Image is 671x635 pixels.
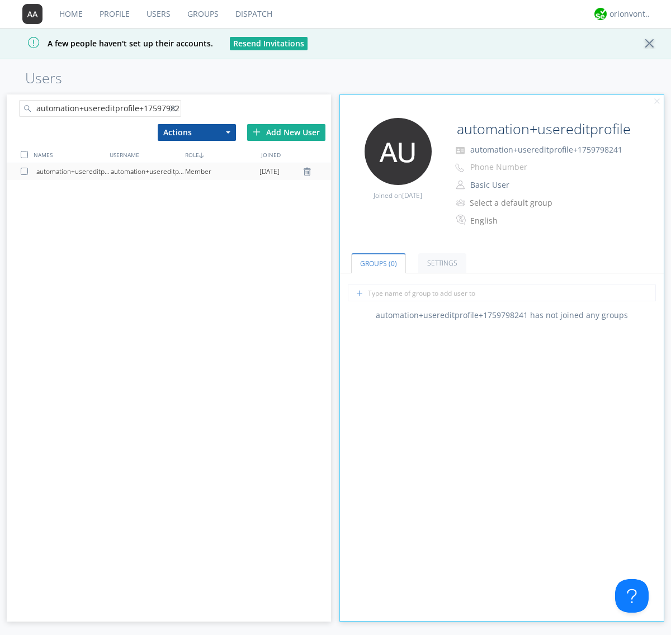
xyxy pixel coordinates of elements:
[247,124,325,141] div: Add New User
[615,579,649,613] iframe: Toggle Customer Support
[36,163,111,180] div: automation+usereditprofile+1759798241
[653,98,661,106] img: cancel.svg
[107,146,182,163] div: USERNAME
[470,197,563,208] div: Select a default group
[470,144,622,155] span: automation+usereditprofile+1759798241
[418,253,466,273] a: Settings
[22,4,42,24] img: 373638.png
[374,191,422,200] span: Joined on
[365,118,432,185] img: 373638.png
[402,191,422,200] span: [DATE]
[340,310,664,321] div: automation+usereditprofile+1759798241 has not joined any groups
[158,124,236,141] button: Actions
[456,195,467,210] img: icon-alert-users-thin-outline.svg
[19,100,181,117] input: Search users
[230,37,308,50] button: Resend Invitations
[7,163,331,180] a: automation+usereditprofile+1759798241automation+usereditprofile+1759798241Member[DATE]
[182,146,258,163] div: ROLE
[594,8,607,20] img: 29d36aed6fa347d5a1537e7736e6aa13
[609,8,651,20] div: orionvontas+atlas+automation+org2
[258,146,334,163] div: JOINED
[456,181,465,189] img: person-outline.svg
[348,285,656,301] input: Type name of group to add user to
[455,163,464,172] img: phone-outline.svg
[456,213,467,226] img: In groups with Translation enabled, this user's messages will be automatically translated to and ...
[185,163,259,180] div: Member
[470,215,564,226] div: English
[253,128,261,136] img: plus.svg
[8,38,213,49] span: A few people haven't set up their accounts.
[351,253,406,273] a: Groups (0)
[466,177,578,193] button: Basic User
[31,146,106,163] div: NAMES
[452,118,633,140] input: Name
[111,163,185,180] div: automation+usereditprofile+1759798241
[259,163,280,180] span: [DATE]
